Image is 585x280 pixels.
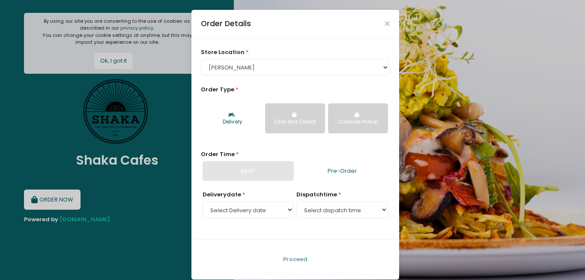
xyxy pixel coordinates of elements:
span: dispatch time [296,190,337,199]
div: Delivery [209,118,257,126]
button: Close [385,21,389,26]
span: Order Type [201,85,234,93]
span: store location [201,48,245,56]
button: Proceed [203,249,388,270]
button: Delivery [203,103,263,133]
a: Pre-Order [296,161,388,181]
span: Order Time [201,150,235,158]
div: Click and Collect [271,118,319,126]
div: Curbside Pickup [334,118,382,126]
div: Order Details [201,18,251,29]
button: Curbside Pickup [328,103,388,133]
button: Click and Collect [265,103,325,133]
span: Delivery date [203,190,241,199]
